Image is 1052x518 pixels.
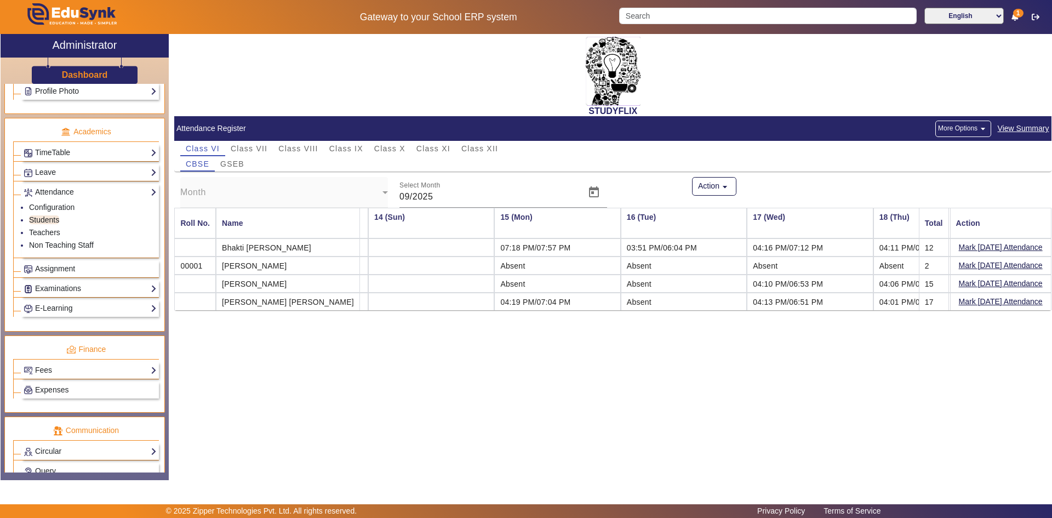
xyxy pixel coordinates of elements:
td: 04:11 PM/07:36 PM [873,238,999,257]
span: Class XI [416,145,450,152]
a: Students [29,215,59,224]
input: Search [619,8,916,24]
button: Mark [DATE] Attendance [958,295,1044,309]
span: Assignment [35,264,75,273]
a: Assignment [24,263,157,275]
th: 15 (Mon) [494,208,620,238]
p: Communication [13,425,159,436]
a: Teachers [29,228,60,237]
mat-header-cell: Total [918,208,948,238]
td: Absent [621,275,747,293]
span: Class X [374,145,405,152]
mat-icon: arrow_drop_down [977,123,988,134]
td: Absent [494,257,620,275]
th: 18 (Thu) [873,208,999,238]
th: 17 (Wed) [747,208,873,238]
mat-icon: arrow_drop_down [719,181,730,192]
img: academic.png [61,127,71,137]
img: Support-tickets.png [24,468,32,476]
td: Absent [873,257,999,275]
mat-cell: Bhakti [PERSON_NAME] [216,238,360,257]
img: 2da83ddf-6089-4dce-a9e2-416746467bdd [586,37,641,106]
td: 04:01 PM/06:57 PM [873,293,999,310]
mat-header-cell: Action [950,208,1051,238]
a: Administrator [1,34,169,58]
mat-cell: [PERSON_NAME] [216,257,360,275]
span: Expenses [35,385,68,394]
mat-cell: 15 [918,275,948,293]
span: Class IX [329,145,363,152]
span: CBSE [186,160,209,168]
td: 03:51 PM/06:04 PM [621,238,747,257]
h3: Dashboard [62,70,108,80]
button: Mark [DATE] Attendance [958,241,1044,254]
p: Finance [13,344,159,355]
td: Absent [747,257,873,275]
a: Terms of Service [818,504,886,518]
p: Academics [13,126,159,138]
mat-cell: 2 [918,257,948,275]
mat-cell: 12 [918,238,948,257]
mat-cell: 17 [918,293,948,310]
h2: STUDYFLIX [174,106,1051,116]
mat-cell: [PERSON_NAME] [216,275,360,293]
td: Absent [621,257,747,275]
button: More Options [935,121,991,137]
td: 04:06 PM/06:54 PM [873,275,999,293]
th: 16 (Tue) [621,208,747,238]
mat-card-header: Attendance Register [174,116,1051,141]
span: 1 [1013,9,1024,18]
td: Absent [494,275,620,293]
a: Configuration [29,203,75,212]
button: Open calendar [581,179,607,206]
button: Mark [DATE] Attendance [958,259,1044,272]
h5: Gateway to your School ERP system [269,12,608,23]
span: GSEB [220,160,244,168]
img: Payroll.png [24,386,32,394]
a: Non Teaching Staff [29,241,94,249]
button: Action [692,177,737,196]
a: Expenses [24,384,157,396]
h2: Administrator [53,38,117,52]
td: 04:19 PM/07:04 PM [494,293,620,310]
span: Class VIII [278,145,318,152]
span: Query [35,466,56,475]
td: Absent [621,293,747,310]
td: 07:18 PM/07:57 PM [494,238,620,257]
p: © 2025 Zipper Technologies Pvt. Ltd. All rights reserved. [166,505,357,517]
th: 14 (Sun) [368,208,494,238]
button: Mark [DATE] Attendance [958,277,1044,291]
td: 04:13 PM/06:51 PM [747,293,873,310]
td: 04:10 PM/06:53 PM [747,275,873,293]
mat-cell: 00001 [174,257,216,275]
mat-label: Select Month [399,182,441,189]
td: 04:16 PM/07:12 PM [747,238,873,257]
img: finance.png [66,345,76,355]
span: Class XII [461,145,498,152]
mat-header-cell: Roll No. [174,208,216,238]
span: Class VII [231,145,267,152]
span: Class VI [186,145,220,152]
mat-cell: [PERSON_NAME] [PERSON_NAME] [216,293,360,310]
a: Dashboard [61,69,108,81]
a: Query [24,465,157,477]
img: Assignments.png [24,265,32,274]
mat-header-cell: Name [216,208,360,238]
a: Privacy Policy [752,504,810,518]
img: communication.png [53,426,63,436]
span: View Summary [997,122,1050,135]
